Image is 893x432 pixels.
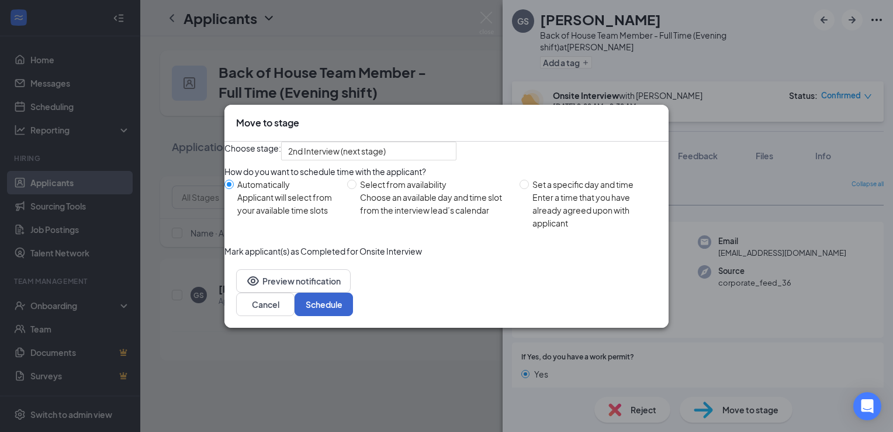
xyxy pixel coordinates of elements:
[288,142,386,160] span: 2nd Interview (next stage)
[532,178,659,191] div: Set a specific day and time
[224,165,669,178] div: How do you want to schedule time with the applicant?
[237,191,338,217] div: Applicant will select from your available time slots
[532,191,659,229] div: Enter a time that you have already agreed upon with applicant
[224,245,669,258] p: Mark applicant(s) as Completed for Onsite Interview
[360,178,510,191] div: Select from availability
[236,269,351,293] button: EyePreview notification
[853,392,881,420] div: Open Intercom Messenger
[236,293,295,316] button: Cancel
[246,274,260,288] svg: Eye
[360,191,510,217] div: Choose an available day and time slot from the interview lead’s calendar
[224,142,281,160] span: Choose stage:
[237,178,338,191] div: Automatically
[295,293,353,316] button: Schedule
[236,116,299,129] h3: Move to stage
